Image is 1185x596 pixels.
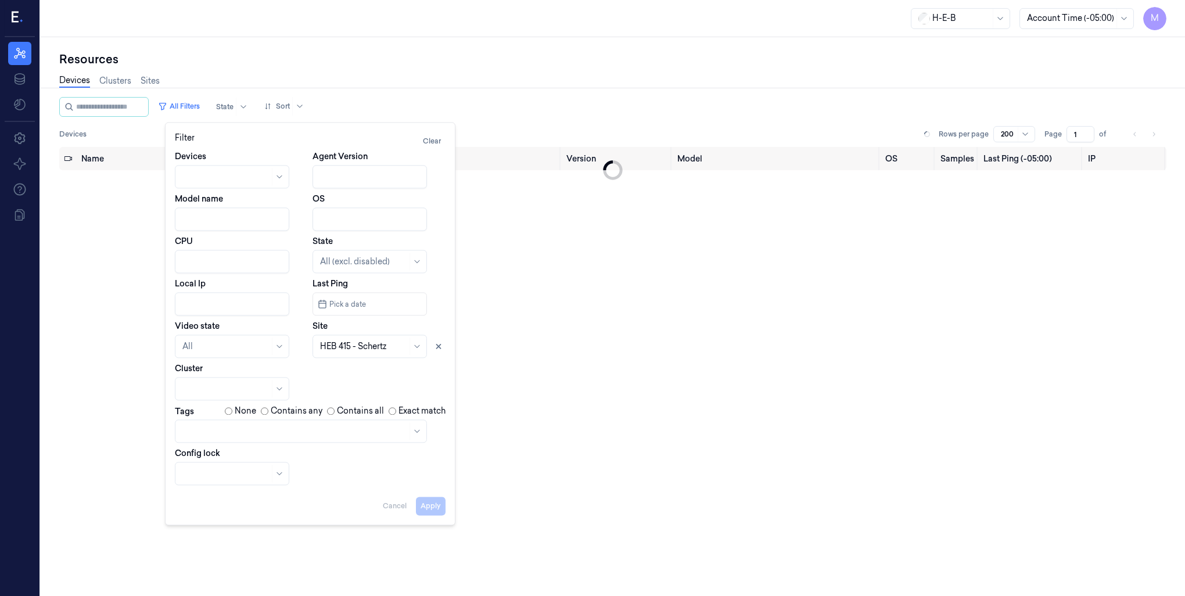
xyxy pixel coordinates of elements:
[562,147,673,170] th: Version
[398,405,446,417] label: Exact match
[175,447,220,459] label: Config lock
[175,132,446,150] div: Filter
[939,129,989,139] p: Rows per page
[99,75,131,87] a: Clusters
[175,150,206,162] label: Devices
[1127,126,1162,142] nav: pagination
[673,147,880,170] th: Model
[313,278,348,289] label: Last Ping
[313,150,368,162] label: Agent Version
[175,362,203,374] label: Cluster
[1044,129,1062,139] span: Page
[1099,129,1118,139] span: of
[1083,147,1166,170] th: IP
[418,132,446,150] button: Clear
[313,193,325,204] label: OS
[979,147,1083,170] th: Last Ping (-05:00)
[59,51,1166,67] div: Resources
[59,129,87,139] span: Devices
[313,235,333,247] label: State
[175,278,206,289] label: Local Ip
[175,320,220,332] label: Video state
[423,147,562,170] th: Site
[153,97,204,116] button: All Filters
[77,147,216,170] th: Name
[175,407,194,415] label: Tags
[337,405,384,417] label: Contains all
[175,235,193,247] label: CPU
[881,147,936,170] th: OS
[235,405,256,417] label: None
[175,193,223,204] label: Model name
[313,320,328,332] label: Site
[59,74,90,88] a: Devices
[271,405,322,417] label: Contains any
[936,147,979,170] th: Samples
[141,75,160,87] a: Sites
[327,299,366,310] span: Pick a date
[1143,7,1166,30] button: M
[313,292,427,315] button: Pick a date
